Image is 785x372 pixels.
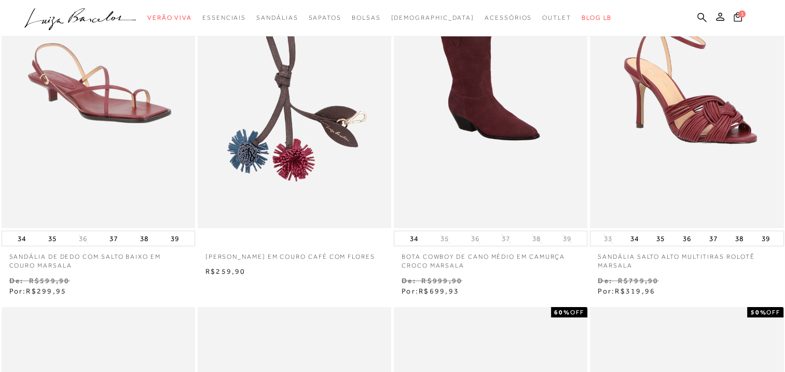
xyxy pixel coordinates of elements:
[394,246,587,270] a: BOTA COWBOY DE CANO MÉDIO EM CAMURÇA CROCO MARSALA
[402,276,416,285] small: De:
[554,309,570,316] strong: 60%
[653,231,668,246] button: 35
[615,287,655,295] span: R$319,96
[308,8,341,28] a: categoryNavScreenReaderText
[256,8,298,28] a: categoryNavScreenReaderText
[407,231,421,246] button: 34
[421,276,462,285] small: R$999,90
[15,231,29,246] button: 34
[437,234,452,244] button: 35
[147,14,192,21] span: Verão Viva
[168,231,182,246] button: 39
[76,234,90,244] button: 36
[468,234,483,244] button: 36
[499,234,513,244] button: 37
[560,234,574,244] button: 39
[485,8,532,28] a: categoryNavScreenReaderText
[419,287,459,295] span: R$699,93
[542,14,571,21] span: Outlet
[26,287,66,295] span: R$299,95
[9,287,67,295] span: Por:
[485,14,532,21] span: Acessórios
[29,276,70,285] small: R$599,90
[391,14,474,21] span: [DEMOGRAPHIC_DATA]
[308,14,341,21] span: Sapatos
[598,287,655,295] span: Por:
[2,246,195,270] a: SANDÁLIA DE DEDO COM SALTO BAIXO EM COURO MARSALA
[601,234,615,244] button: 33
[391,8,474,28] a: noSubCategoriesText
[617,276,658,285] small: R$799,90
[731,11,745,25] button: 1
[45,231,60,246] button: 35
[352,8,381,28] a: categoryNavScreenReaderText
[9,276,24,285] small: De:
[590,246,783,270] a: SANDÁLIA SALTO ALTO MULTITIRAS ROLOTÊ MARSALA
[137,231,152,246] button: 38
[106,231,121,246] button: 37
[147,8,192,28] a: categoryNavScreenReaderText
[202,8,246,28] a: categoryNavScreenReaderText
[598,276,612,285] small: De:
[738,10,746,18] span: 1
[198,246,391,261] a: [PERSON_NAME] EM COURO CAFÉ COM FLORES
[759,231,773,246] button: 39
[402,287,459,295] span: Por:
[529,234,544,244] button: 38
[202,14,246,21] span: Essenciais
[766,309,780,316] span: OFF
[570,309,584,316] span: OFF
[582,8,612,28] a: BLOG LB
[542,8,571,28] a: categoryNavScreenReaderText
[256,14,298,21] span: Sandálias
[706,231,720,246] button: 37
[627,231,642,246] button: 34
[352,14,381,21] span: Bolsas
[750,309,766,316] strong: 50%
[680,231,694,246] button: 36
[205,267,246,275] span: R$259,90
[582,14,612,21] span: BLOG LB
[732,231,747,246] button: 38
